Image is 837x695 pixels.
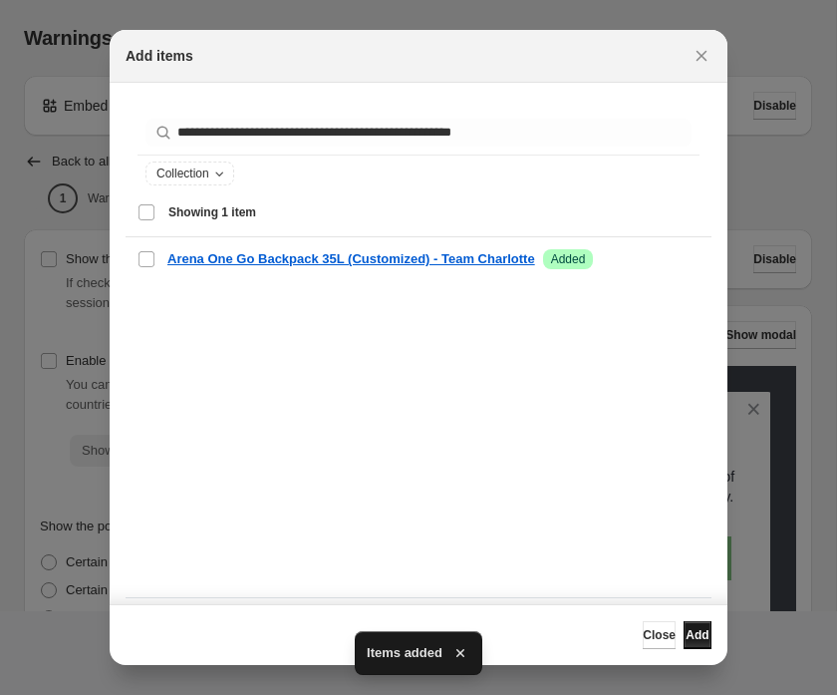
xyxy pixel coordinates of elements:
button: Collection [146,163,233,184]
span: Items added [367,643,442,663]
span: Added [551,251,586,267]
span: Showing 1 item [168,204,256,220]
a: Arena One Go Backpack 35L (Customized) - Team Charlotte [167,249,535,269]
button: Add [684,621,711,649]
span: Add [686,627,708,643]
span: Collection [156,166,209,181]
h2: Add items [126,46,193,66]
button: Close [688,42,715,70]
button: Close [643,621,676,649]
span: Close [643,627,676,643]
